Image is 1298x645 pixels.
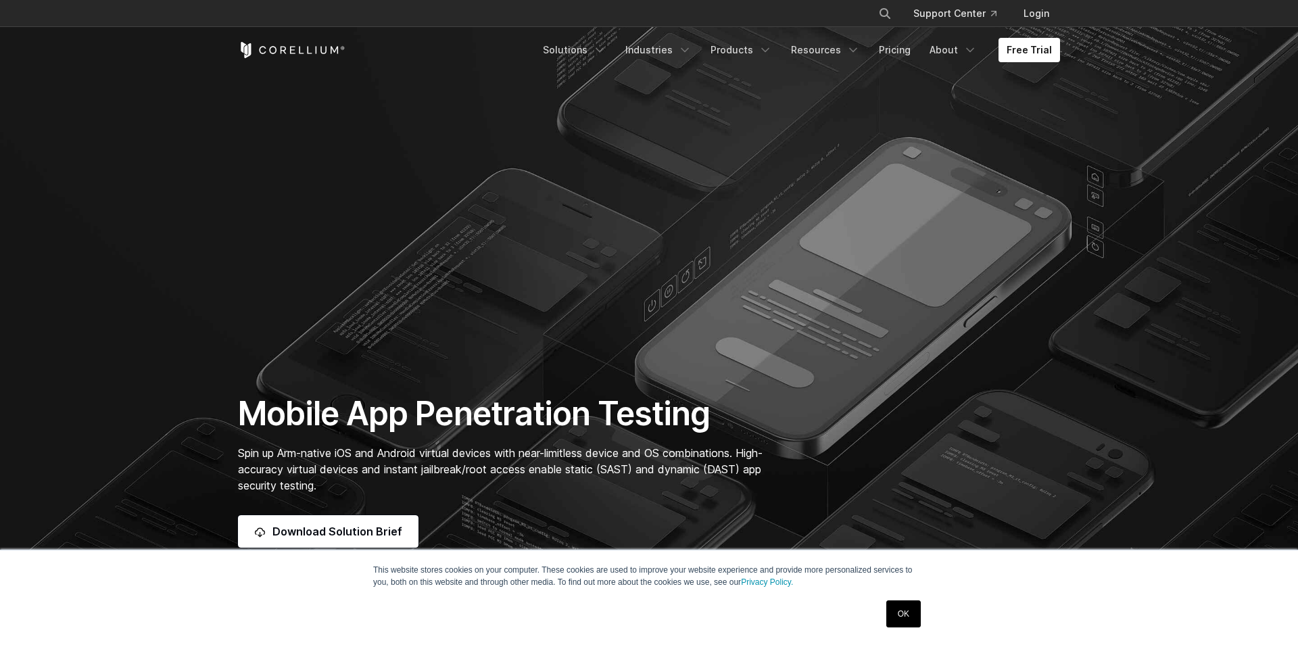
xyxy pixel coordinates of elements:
a: OK [886,600,921,627]
button: Search [873,1,897,26]
a: Industries [617,38,700,62]
h1: Mobile App Penetration Testing [238,393,777,434]
a: Resources [783,38,868,62]
a: Support Center [903,1,1007,26]
a: Login [1013,1,1060,26]
a: Corellium Home [238,42,345,58]
span: Spin up Arm-native iOS and Android virtual devices with near-limitless device and OS combinations... [238,446,763,492]
div: Navigation Menu [862,1,1060,26]
p: This website stores cookies on your computer. These cookies are used to improve your website expe... [373,564,925,588]
a: Privacy Policy. [741,577,793,587]
a: About [921,38,985,62]
a: Pricing [871,38,919,62]
div: Navigation Menu [535,38,1060,62]
a: Solutions [535,38,615,62]
a: Free Trial [999,38,1060,62]
a: Download Solution Brief [238,515,418,548]
span: Download Solution Brief [272,523,402,540]
a: Products [702,38,780,62]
